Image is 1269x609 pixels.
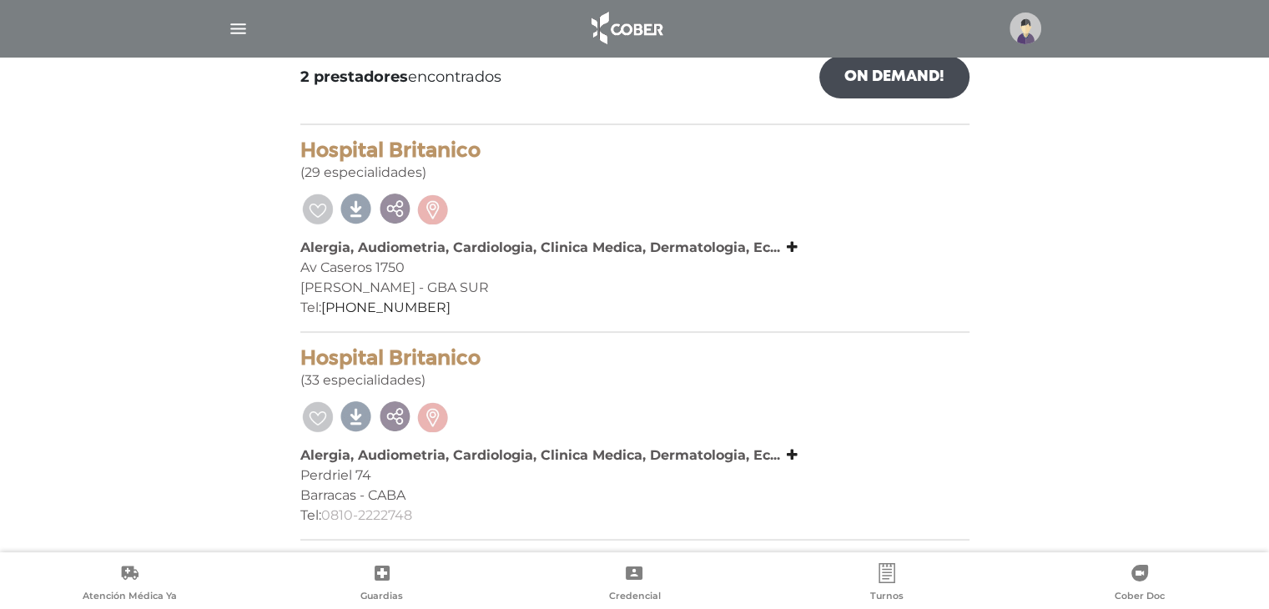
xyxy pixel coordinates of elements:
div: Barracas - CABA [300,486,969,506]
a: [PHONE_NUMBER] [321,299,451,315]
a: Credencial [508,563,761,606]
img: Cober_menu-lines-white.svg [228,18,249,39]
b: 2 prestadores [300,68,408,86]
div: [PERSON_NAME] - GBA SUR [300,278,969,298]
b: Alergia, Audiometria, Cardiologia, Clinica Medica, Dermatologia, Ec... [300,447,780,463]
div: Tel: [300,506,969,526]
span: Turnos [870,590,904,605]
div: (33 especialidades) [300,346,969,390]
div: Perdriel 74 [300,466,969,486]
span: Credencial [608,590,660,605]
a: On Demand! [819,56,969,98]
a: Turnos [761,563,1014,606]
span: Atención Médica Ya [83,590,177,605]
a: Guardias [256,563,509,606]
a: 0810-2222748 [321,507,412,523]
img: profile-placeholder.svg [1010,13,1041,44]
h4: Hospital Britanico [300,138,969,163]
div: (29 especialidades) [300,138,969,183]
div: Tel: [300,298,969,318]
a: Cober Doc [1013,563,1266,606]
span: Cober Doc [1115,590,1165,605]
h4: Hospital Britanico [300,346,969,370]
span: encontrados [300,66,501,88]
b: Alergia, Audiometria, Cardiologia, Clinica Medica, Dermatologia, Ec... [300,239,780,255]
span: Guardias [360,590,403,605]
img: logo_cober_home-white.png [582,8,670,48]
div: Av Caseros 1750 [300,258,969,278]
a: Atención Médica Ya [3,563,256,606]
